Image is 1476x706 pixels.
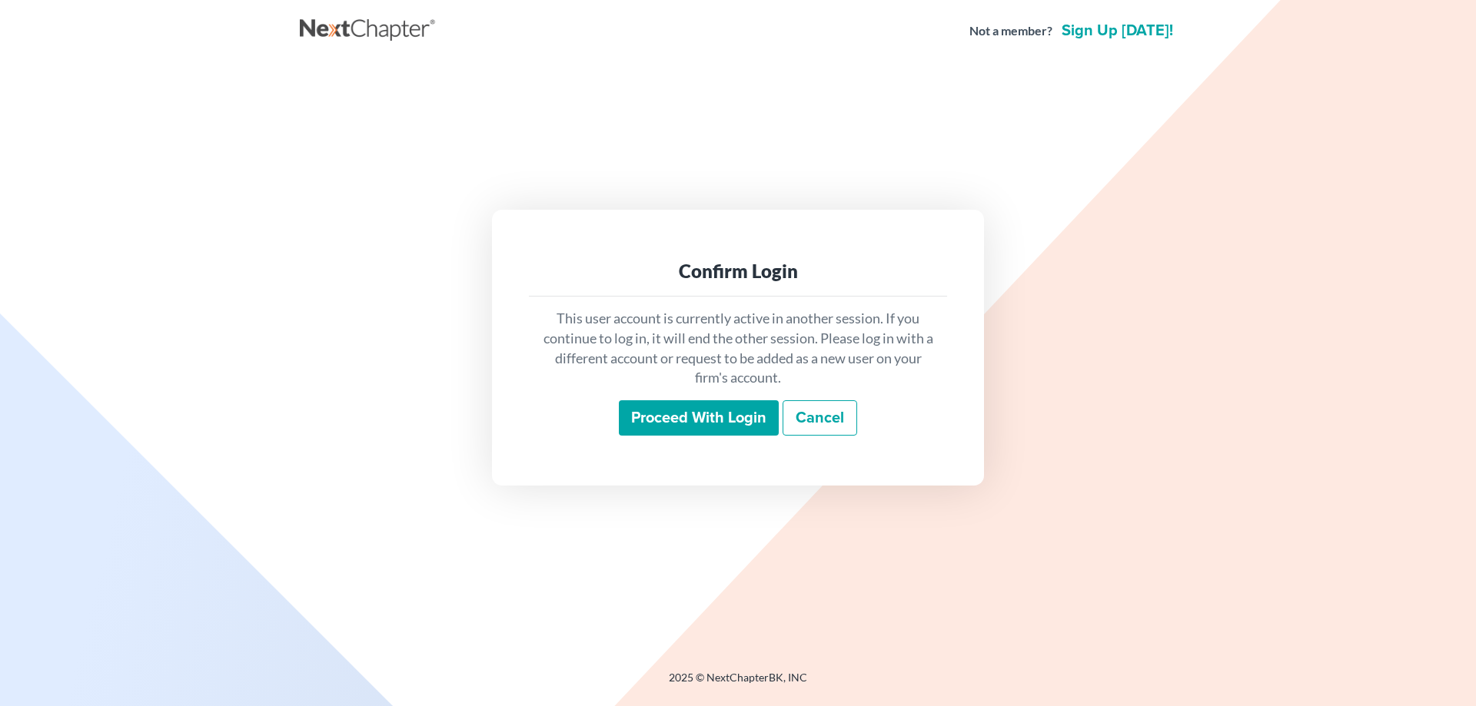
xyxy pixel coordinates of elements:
[783,400,857,436] a: Cancel
[619,400,779,436] input: Proceed with login
[1059,23,1176,38] a: Sign up [DATE]!
[541,309,935,388] p: This user account is currently active in another session. If you continue to log in, it will end ...
[541,259,935,283] div: Confirm Login
[969,22,1052,40] strong: Not a member?
[300,670,1176,698] div: 2025 © NextChapterBK, INC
